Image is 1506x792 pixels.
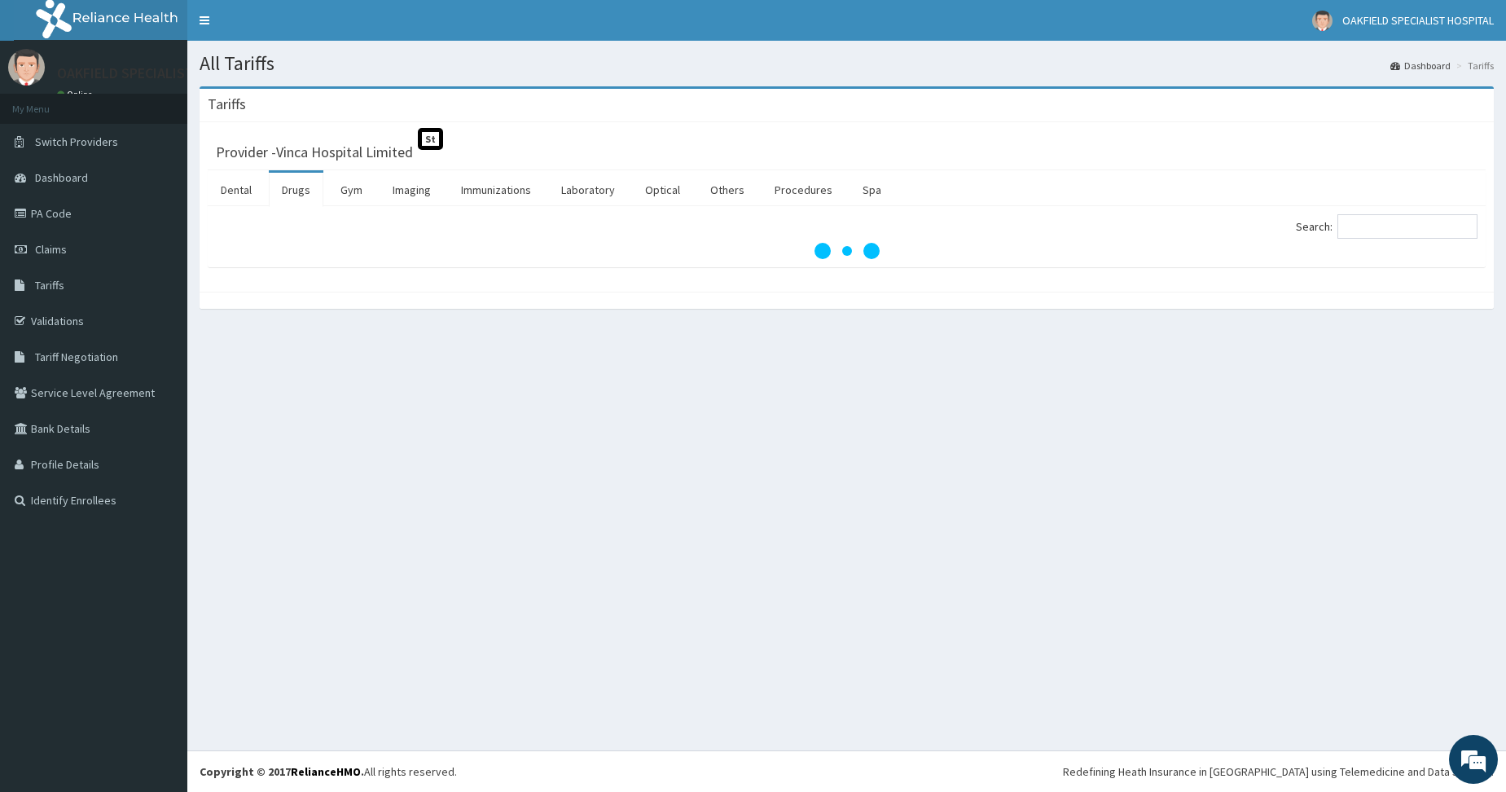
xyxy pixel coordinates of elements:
label: Search: [1296,214,1477,239]
a: Dental [208,173,265,207]
a: Drugs [269,173,323,207]
a: Optical [632,173,693,207]
a: Procedures [762,173,845,207]
span: Claims [35,242,67,257]
input: Search: [1337,214,1477,239]
span: Tariff Negotiation [35,350,118,364]
h1: All Tariffs [200,53,1494,74]
span: St [418,128,443,150]
span: OAKFIELD SPECIALIST HOSPITAL [1342,13,1494,28]
a: Dashboard [1390,59,1451,73]
a: Spa [850,173,894,207]
a: Laboratory [548,173,628,207]
h3: Tariffs [208,97,246,112]
svg: audio-loading [814,218,880,284]
div: Redefining Heath Insurance in [GEOGRAPHIC_DATA] using Telemedicine and Data Science! [1063,763,1494,780]
a: Immunizations [448,173,544,207]
p: OAKFIELD SPECIALIST HOSPITAL [57,66,261,81]
span: Tariffs [35,278,64,293]
span: Switch Providers [35,134,118,149]
span: Dashboard [35,170,88,185]
img: User Image [1312,11,1333,31]
h3: Provider - Vinca Hospital Limited [216,145,413,160]
img: User Image [8,49,45,86]
a: Gym [327,173,375,207]
footer: All rights reserved. [187,750,1506,792]
li: Tariffs [1452,59,1494,73]
a: Others [697,173,757,207]
a: Online [57,89,96,100]
a: RelianceHMO [291,764,361,779]
a: Imaging [380,173,444,207]
strong: Copyright © 2017 . [200,764,364,779]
